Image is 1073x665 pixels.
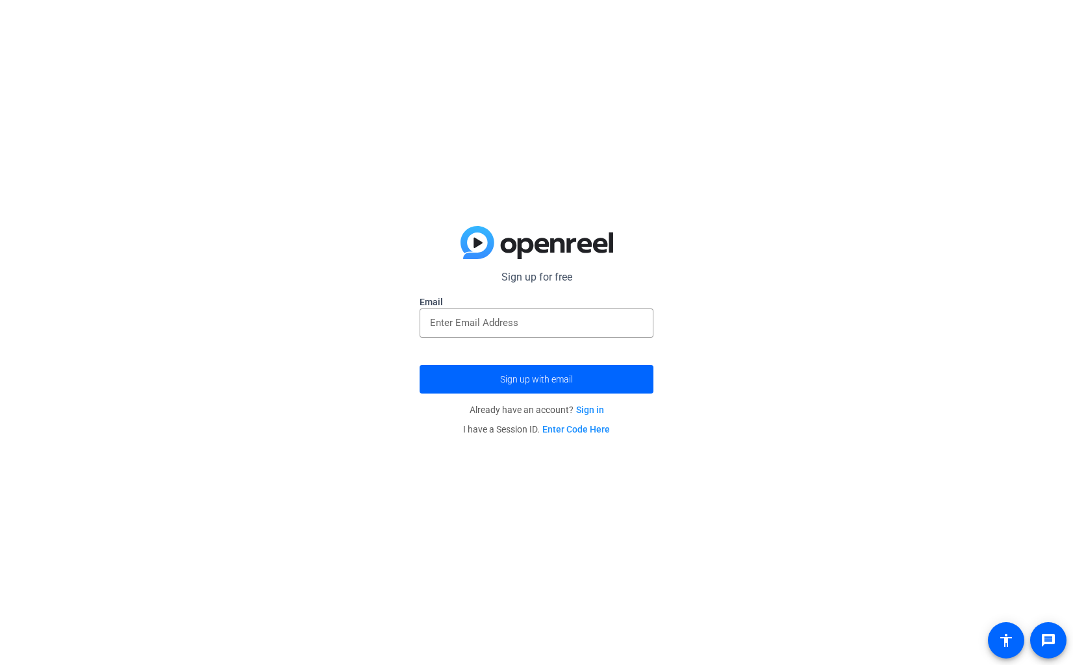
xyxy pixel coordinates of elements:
input: Enter Email Address [430,315,643,331]
span: I have a Session ID. [463,424,610,434]
a: Sign in [576,405,604,415]
a: Enter Code Here [542,424,610,434]
span: Already have an account? [470,405,604,415]
button: Sign up with email [420,365,653,394]
label: Email [420,295,653,308]
mat-icon: message [1041,633,1056,648]
img: blue-gradient.svg [461,226,613,260]
p: Sign up for free [420,270,653,285]
mat-icon: accessibility [998,633,1014,648]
